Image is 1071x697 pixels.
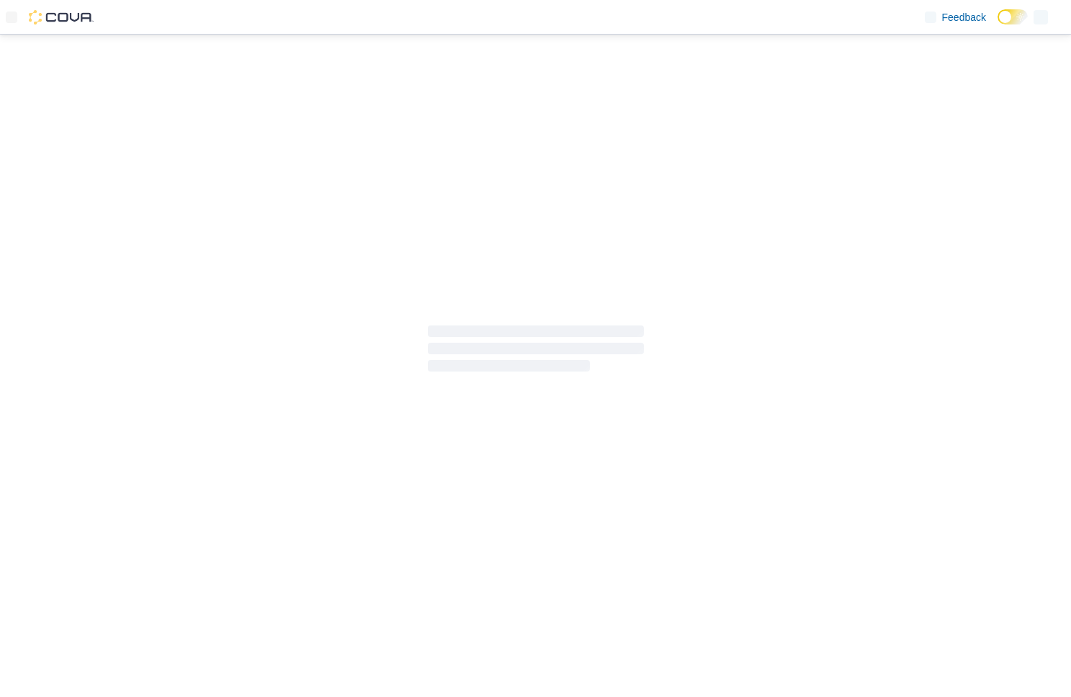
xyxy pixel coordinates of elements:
[29,10,94,24] img: Cova
[428,328,644,374] span: Loading
[998,9,1028,24] input: Dark Mode
[998,24,998,25] span: Dark Mode
[942,10,986,24] span: Feedback
[919,3,992,32] a: Feedback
